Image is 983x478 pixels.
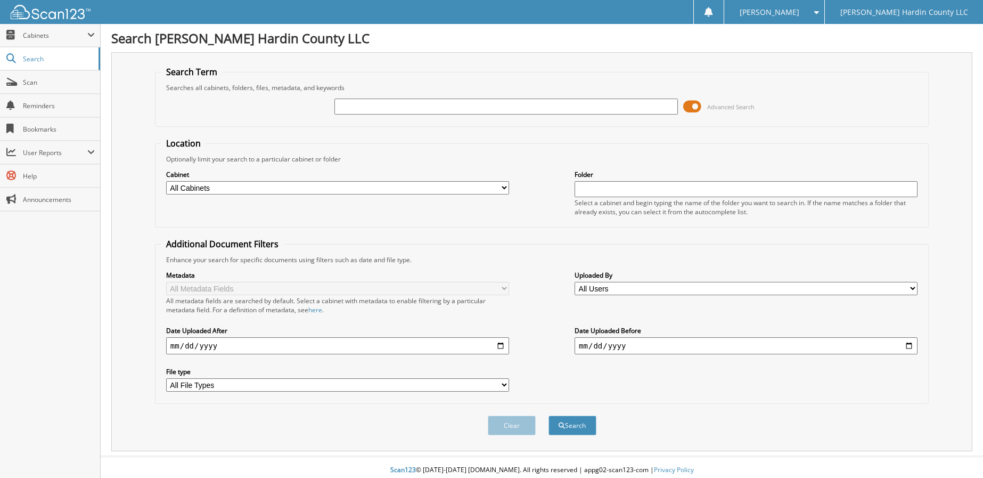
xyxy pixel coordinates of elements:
[23,31,87,40] span: Cabinets
[707,103,755,111] span: Advanced Search
[575,337,918,354] input: end
[166,326,509,335] label: Date Uploaded After
[575,198,918,216] div: Select a cabinet and begin typing the name of the folder you want to search in. If the name match...
[930,427,983,478] iframe: Chat Widget
[11,5,91,19] img: scan123-logo-white.svg
[166,296,509,314] div: All metadata fields are searched by default. Select a cabinet with metadata to enable filtering b...
[23,101,95,110] span: Reminders
[23,54,93,63] span: Search
[166,367,509,376] label: File type
[23,195,95,204] span: Announcements
[166,337,509,354] input: start
[575,271,918,280] label: Uploaded By
[23,172,95,181] span: Help
[308,305,322,314] a: here
[23,125,95,134] span: Bookmarks
[166,271,509,280] label: Metadata
[161,66,223,78] legend: Search Term
[111,29,972,47] h1: Search [PERSON_NAME] Hardin County LLC
[23,148,87,157] span: User Reports
[740,9,799,15] span: [PERSON_NAME]
[575,326,918,335] label: Date Uploaded Before
[390,465,416,474] span: Scan123
[575,170,918,179] label: Folder
[161,83,923,92] div: Searches all cabinets, folders, files, metadata, and keywords
[548,416,596,435] button: Search
[23,78,95,87] span: Scan
[161,137,206,149] legend: Location
[166,170,509,179] label: Cabinet
[161,255,923,264] div: Enhance your search for specific documents using filters such as date and file type.
[840,9,968,15] span: [PERSON_NAME] Hardin County LLC
[654,465,694,474] a: Privacy Policy
[488,416,536,435] button: Clear
[161,155,923,164] div: Optionally limit your search to a particular cabinet or folder
[161,238,284,250] legend: Additional Document Filters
